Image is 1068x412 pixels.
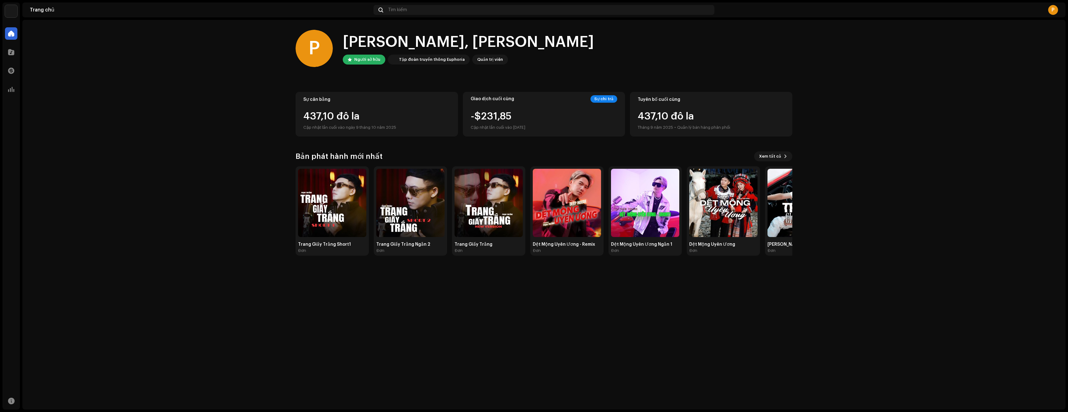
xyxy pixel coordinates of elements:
font: P [1052,7,1055,12]
re-o-card-value: Tuyên bố cuối cùng [630,92,792,137]
font: Tập đoàn truyền thông Euphoria [399,57,465,61]
font: Dệt Mộng Uyên Ương Ngắn 1 [611,242,672,247]
img: 8e09951c-b456-4211-ade3-1afc456f31bd [767,169,836,237]
font: Cập nhật lần cuối vào [DATE] [471,125,525,129]
font: Trang chủ [30,7,54,12]
font: Tháng 9 năm 2025 [638,125,673,129]
img: de0d2825-999c-4937-b35a-9adca56ee094 [5,5,17,17]
font: Dệt Mộng Uyên Ương [689,242,735,247]
font: Bản phát hành mới nhất [296,153,382,160]
button: Xem tất cả [754,151,792,161]
font: • [674,125,676,129]
font: Đơn [533,249,541,253]
font: P [309,39,320,58]
font: Người sở hữu [354,57,380,61]
img: bcb299be-87d5-491e-81c9-18faded09c83 [298,169,366,237]
font: Quản trị viên [477,57,503,61]
img: febe6b2f-2f1a-4627-a333-69951a44d556 [376,169,445,237]
font: Tuyên bố cuối cùng [638,97,680,102]
font: Dệt Mộng Uyên Ương - Remix [533,242,595,247]
re-o-card-value: Sự cân bằng [296,92,458,137]
font: Đơn [611,249,619,253]
img: 4810b599-dfd1-480e-a4f0-32c052dc9438 [689,169,758,237]
font: Đơn [298,249,306,253]
font: Trang Giấy Trắng [455,242,492,247]
font: Cập nhật lần cuối vào ngày 9 tháng 10 năm 2025 [303,125,396,129]
font: Sự cân bằng [303,97,330,102]
font: Đơn [689,249,697,253]
img: de0d2825-999c-4937-b35a-9adca56ee094 [389,56,396,63]
font: Đơn [455,249,463,253]
font: Trang Giấy Trắng Ngắn 2 [376,242,430,247]
font: Trang Giấy Trắng Short1 [298,242,351,247]
font: Sự chi trả [594,97,613,101]
font: [PERSON_NAME], [PERSON_NAME] [343,35,594,50]
font: Đơn [767,249,776,253]
img: 59442800-54d5-448d-baa7-4b36f579a67c [455,169,523,237]
img: b5c5cf92-7901-40eb-b98d-f397c747fb2d [611,169,679,237]
font: Tìm kiếm [388,8,407,12]
font: Xem tất cả [759,154,781,158]
font: Quản lý bán hàng phân phối [677,125,730,129]
font: Giao dịch cuối cùng [471,97,514,101]
img: 5a39a788-2b93-460a-b267-65d5580a9911 [533,169,601,237]
font: [PERSON_NAME] Trắng Remix [767,242,830,247]
font: Đơn [376,249,384,253]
